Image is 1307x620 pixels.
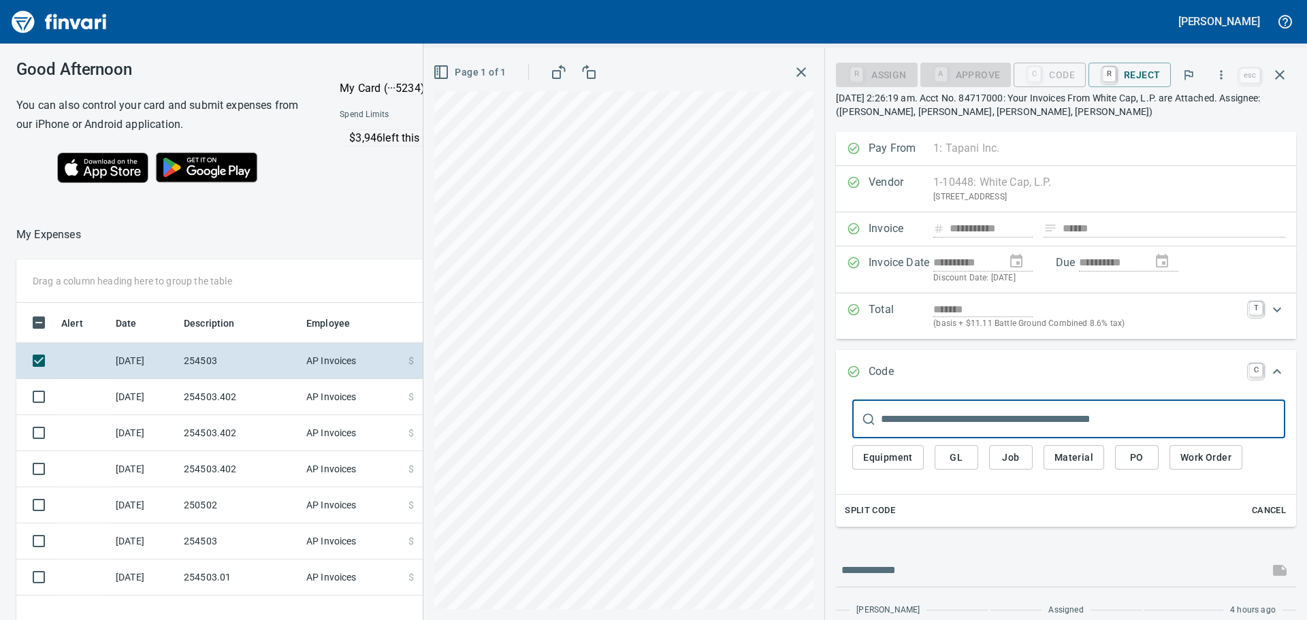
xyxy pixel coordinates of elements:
span: Amount [413,315,466,331]
span: $ [408,390,414,404]
button: Flag [1174,60,1204,90]
span: $ [408,426,414,440]
p: Code [869,363,933,381]
button: Job [989,445,1033,470]
h5: [PERSON_NAME] [1178,14,1260,29]
span: 4 hours ago [1230,604,1276,617]
div: Expand [836,293,1296,339]
div: Assign [836,68,917,80]
span: Close invoice [1236,59,1296,91]
p: Drag a column heading here to group the table [33,274,232,288]
span: $ [408,570,414,584]
button: Cancel [1247,500,1291,521]
td: [DATE] [110,343,178,379]
a: esc [1240,68,1260,83]
span: Work Order [1180,449,1231,466]
td: AP Invoices [301,415,403,451]
p: Online allowed [329,146,626,160]
td: 254503.402 [178,415,301,451]
span: [PERSON_NAME] [856,604,920,617]
span: $ [408,498,414,512]
td: AP Invoices [301,343,403,379]
p: My Card (···5234) [340,80,442,97]
span: Job [1000,449,1022,466]
a: C [1249,363,1263,377]
div: Code [1014,68,1086,80]
p: (basis + $11.11 Battle Ground Combined 8.6% tax) [933,317,1241,331]
p: Total [869,301,933,331]
button: More [1206,60,1236,90]
button: [PERSON_NAME] [1175,11,1263,32]
td: AP Invoices [301,487,403,523]
h3: Good Afternoon [16,60,306,79]
span: Description [184,315,235,331]
td: 254503.402 [178,379,301,415]
button: Page 1 of 1 [430,60,511,85]
h6: You can also control your card and submit expenses from our iPhone or Android application. [16,96,306,134]
span: Cancel [1250,503,1287,519]
p: My Expenses [16,227,81,243]
span: Material [1054,449,1093,466]
p: [DATE] 2:26:19 am. Acct No. 84717000: Your Invoices From White Cap, L.P. are Attached. Assignee: ... [836,91,1296,118]
span: PO [1126,449,1148,466]
span: Description [184,315,253,331]
td: 254503 [178,523,301,559]
a: T [1249,301,1263,315]
span: GL [946,449,967,466]
a: R [1103,67,1116,82]
td: [DATE] [110,559,178,595]
button: Split Code [841,500,899,521]
span: Employee [306,315,368,331]
td: 254503.402 [178,451,301,487]
button: Equipment [852,445,924,470]
td: [DATE] [110,523,178,559]
span: Alert [61,315,83,331]
td: [DATE] [110,379,178,415]
span: Alert [61,315,101,331]
button: PO [1115,445,1159,470]
div: Expand [836,395,1296,527]
button: Work Order [1169,445,1242,470]
td: [DATE] [110,487,178,523]
p: $3,946 left this month [349,130,625,146]
td: AP Invoices [301,379,403,415]
span: This records your message into the invoice and notifies anyone mentioned [1263,554,1296,587]
span: $ [408,462,414,476]
td: [DATE] [110,451,178,487]
span: Reject [1099,63,1160,86]
td: 250502 [178,487,301,523]
span: $ [408,534,414,548]
span: Date [116,315,155,331]
td: 254503.01 [178,559,301,595]
td: AP Invoices [301,559,403,595]
td: AP Invoices [301,451,403,487]
img: Download on the App Store [57,152,148,183]
span: Employee [306,315,350,331]
button: GL [935,445,978,470]
td: 254503 [178,343,301,379]
span: Split Code [845,503,895,519]
button: RReject [1088,63,1171,87]
td: AP Invoices [301,523,403,559]
span: Page 1 of 1 [436,64,506,81]
nav: breadcrumb [16,227,81,243]
span: Spend Limits [340,108,506,122]
span: Date [116,315,137,331]
span: Assigned [1048,604,1083,617]
span: $ [408,354,414,368]
img: Finvari [8,5,110,38]
img: Get it on Google Play [148,145,265,190]
td: [DATE] [110,415,178,451]
button: Material [1044,445,1104,470]
span: Equipment [863,449,913,466]
div: Expand [836,350,1296,395]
